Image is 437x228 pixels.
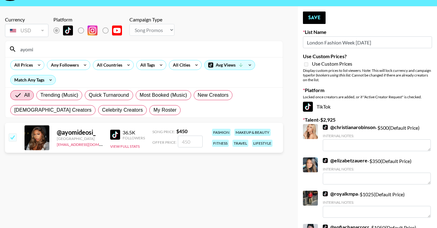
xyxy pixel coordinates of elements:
[178,136,203,147] input: 450
[112,26,122,35] img: YouTube
[14,106,92,114] span: [DEMOGRAPHIC_DATA] Creators
[5,23,48,38] div: Remove selected talent to change your currency
[323,167,431,171] div: Internal Notes:
[312,61,352,67] span: Use Custom Prices
[57,128,103,136] div: @ ayomideosi_
[323,157,367,164] a: @elizabetzauere
[137,60,156,70] div: All Tags
[234,129,271,136] div: makeup & beauty
[47,60,80,70] div: Any Followers
[303,102,432,112] div: TikTok
[53,24,127,37] div: Remove selected talent to change platforms
[102,106,143,114] span: Celebrity Creators
[323,158,328,163] img: TikTok
[310,73,350,77] em: for bookers using this list
[323,124,376,130] a: @christianarobinson
[24,91,30,99] span: All
[212,129,231,136] div: fashion
[323,133,431,138] div: Internal Notes:
[6,25,47,36] div: USD
[88,26,97,35] img: Instagram
[123,136,145,140] div: Followers
[11,60,34,70] div: All Prices
[57,141,119,147] a: [EMAIL_ADDRESS][DOMAIN_NAME]
[303,117,432,123] label: Talent - $ 2,925
[323,200,431,205] div: Internal Notes:
[16,44,279,54] input: Search by User Name
[176,128,187,134] strong: $ 450
[169,60,191,70] div: All Cities
[57,136,103,141] div: [GEOGRAPHIC_DATA]
[303,102,313,112] img: TikTok
[232,140,248,147] div: travel
[63,26,73,35] img: TikTok
[303,95,432,99] div: Locked once creators are added, or if "Active Creator Request" is checked.
[323,191,431,218] div: - $ 1025 (Default Price)
[198,91,229,99] span: New Creators
[93,60,124,70] div: All Countries
[323,191,328,196] img: TikTok
[323,157,431,184] div: - $ 350 (Default Price)
[5,16,48,23] div: Currency
[303,53,432,59] label: Use Custom Prices?
[89,91,129,99] span: Quick Turnaround
[323,125,328,130] img: TikTok
[53,16,127,23] div: Platform
[303,29,432,35] label: List Name
[303,12,326,24] button: Save
[212,140,229,147] div: fitness
[152,129,175,134] span: Song Price:
[252,140,273,147] div: lifestyle
[205,60,255,70] div: Avg Views
[110,130,120,140] img: TikTok
[323,191,358,197] a: @royalkmpa
[303,87,432,93] label: Platform
[129,16,174,23] div: Campaign Type
[153,106,176,114] span: My Roster
[323,124,431,151] div: - $ 500 (Default Price)
[140,91,187,99] span: Most Booked (Music)
[40,91,78,99] span: Trending (Music)
[110,144,140,149] button: View Full Stats
[11,75,56,85] div: Match Any Tags
[152,140,177,145] span: Offer Price:
[123,129,145,136] div: 36.5K
[303,68,432,82] div: Display custom prices to list viewers. Note: This will lock currency and campaign type . Cannot b...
